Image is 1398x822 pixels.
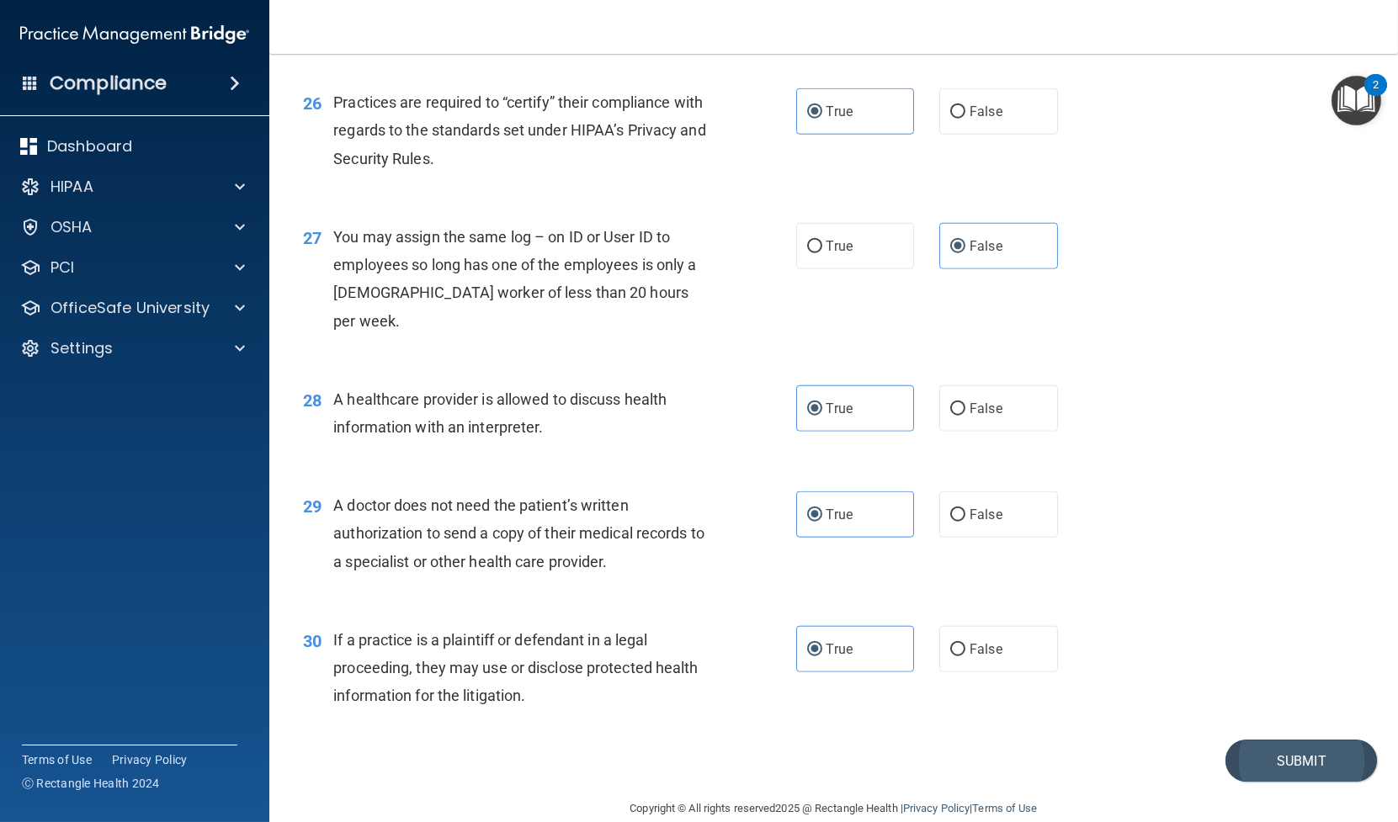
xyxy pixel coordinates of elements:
[303,228,322,248] span: 27
[50,177,93,197] p: HIPAA
[827,641,853,657] span: True
[827,103,853,119] span: True
[20,136,245,156] a: Dashboard
[20,138,37,155] img: dashboard.aa5b2476.svg
[50,338,113,358] p: Settings
[333,93,705,167] span: Practices are required to “certify” their compliance with regards to the standards set under HIPA...
[333,390,667,436] span: A healthcare provider is allowed to discuss health information with an interpreter.
[22,775,160,792] span: Ⓒ Rectangle Health 2024
[333,228,696,330] span: You may assign the same log – on ID or User ID to employees so long has one of the employees is o...
[20,338,245,358] a: Settings
[20,177,245,197] a: HIPAA
[50,298,210,318] p: OfficeSafe University
[1373,85,1379,107] div: 2
[20,257,245,278] a: PCI
[303,390,322,411] span: 28
[970,400,1002,416] span: False
[950,403,965,416] input: False
[303,93,322,114] span: 26
[20,217,245,237] a: OSHA
[303,496,322,517] span: 29
[950,241,965,253] input: False
[50,257,74,278] p: PCI
[807,509,822,522] input: True
[807,106,822,119] input: True
[303,631,322,651] span: 30
[972,802,1037,814] a: Terms of Use
[970,103,1002,119] span: False
[970,238,1002,254] span: False
[20,298,245,318] a: OfficeSafe University
[970,641,1002,657] span: False
[903,802,970,814] a: Privacy Policy
[333,496,704,570] span: A doctor does not need the patient’s written authorization to send a copy of their medical record...
[47,136,132,156] p: Dashboard
[827,238,853,254] span: True
[827,400,853,416] span: True
[333,631,698,704] span: If a practice is a plaintiff or defendant in a legal proceeding, they may use or disclose protect...
[807,403,822,416] input: True
[22,751,92,768] a: Terms of Use
[20,18,249,51] img: PMB logo
[970,506,1002,522] span: False
[1332,76,1381,125] button: Open Resource Center, 2 new notifications
[50,217,93,237] p: OSHA
[807,241,822,253] input: True
[950,644,965,656] input: False
[50,72,167,95] h4: Compliance
[807,644,822,656] input: True
[1225,740,1377,782] button: Submit
[950,509,965,522] input: False
[112,751,188,768] a: Privacy Policy
[827,506,853,522] span: True
[950,106,965,119] input: False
